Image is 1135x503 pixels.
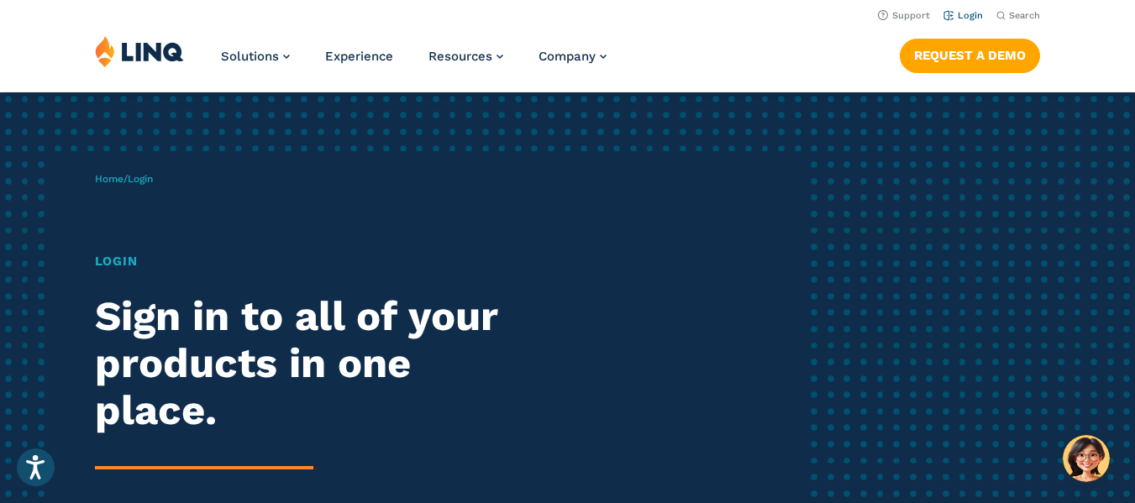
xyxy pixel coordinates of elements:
[539,49,596,64] span: Company
[95,173,123,185] a: Home
[539,49,607,64] a: Company
[325,49,393,64] a: Experience
[900,39,1040,72] a: Request a Demo
[221,49,290,64] a: Solutions
[996,9,1040,22] button: Open Search Bar
[128,173,153,185] span: Login
[878,10,930,21] a: Support
[1009,10,1040,21] span: Search
[428,49,492,64] span: Resources
[1063,435,1110,482] button: Hello, have a question? Let’s chat.
[95,35,184,67] img: LINQ | K‑12 Software
[428,49,503,64] a: Resources
[221,35,607,91] nav: Primary Navigation
[95,293,533,434] h2: Sign in to all of your products in one place.
[943,10,983,21] a: Login
[95,252,533,271] h1: Login
[900,35,1040,72] nav: Button Navigation
[221,49,279,64] span: Solutions
[95,173,153,185] span: /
